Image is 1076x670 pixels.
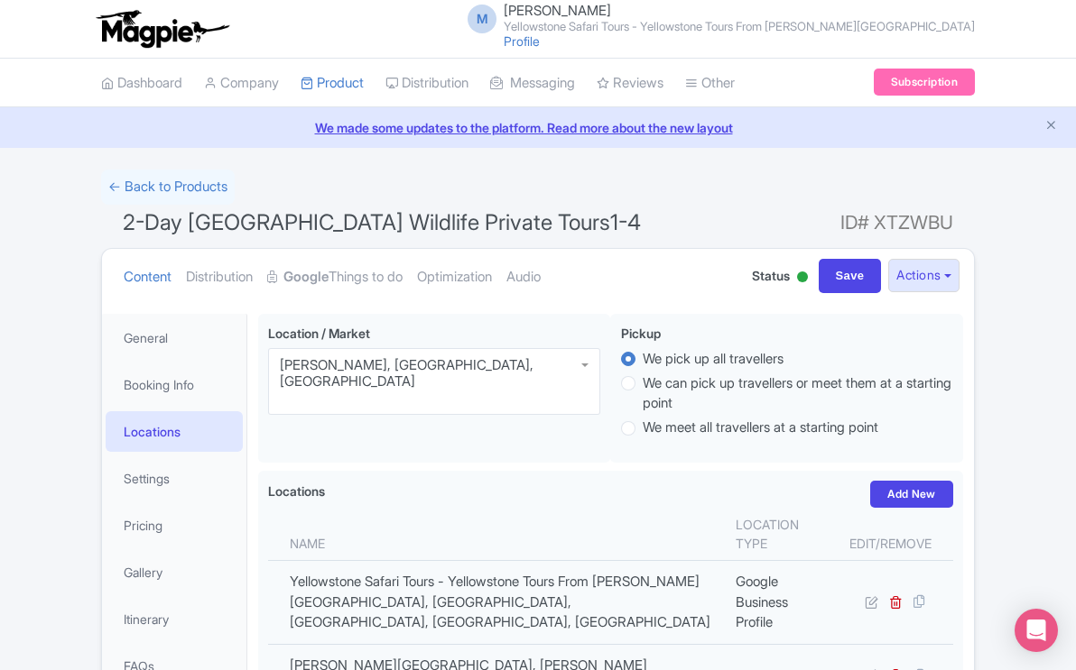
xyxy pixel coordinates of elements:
[106,317,243,358] a: General
[504,21,975,32] small: Yellowstone Safari Tours - Yellowstone Tours From [PERSON_NAME][GEOGRAPHIC_DATA]
[106,364,243,405] a: Booking Info
[11,118,1065,137] a: We made some updates to the platform. Read more about the new layout
[417,249,492,306] a: Optimization
[267,249,403,306] a: GoogleThings to do
[468,5,496,33] span: M
[101,170,235,205] a: ← Back to Products
[385,59,468,108] a: Distribution
[888,259,960,292] button: Actions
[280,357,589,390] div: [PERSON_NAME], [GEOGRAPHIC_DATA], [GEOGRAPHIC_DATA]
[283,267,329,288] strong: Google
[301,59,364,108] a: Product
[643,349,784,370] label: We pick up all travellers
[1015,609,1058,652] div: Open Intercom Messenger
[752,266,790,285] span: Status
[793,264,812,292] div: Active
[268,482,325,500] label: Locations
[204,59,279,108] a: Company
[870,481,953,508] a: Add New
[124,249,172,306] a: Content
[123,209,641,235] span: 2-Day [GEOGRAPHIC_DATA] Wildlife Private Tours1-4
[839,508,953,561] th: Edit/Remove
[106,411,243,452] a: Locations
[186,249,253,306] a: Distribution
[106,552,243,592] a: Gallery
[101,59,182,108] a: Dashboard
[685,59,735,108] a: Other
[504,33,540,49] a: Profile
[506,249,541,306] a: Audio
[597,59,663,108] a: Reviews
[490,59,575,108] a: Messaging
[621,326,661,341] span: Pickup
[106,505,243,546] a: Pricing
[106,458,243,499] a: Settings
[457,4,975,32] a: M [PERSON_NAME] Yellowstone Safari Tours - Yellowstone Tours From [PERSON_NAME][GEOGRAPHIC_DATA]
[268,561,725,645] td: Yellowstone Safari Tours - Yellowstone Tours From [PERSON_NAME][GEOGRAPHIC_DATA], [GEOGRAPHIC_DAT...
[92,9,232,49] img: logo-ab69f6fb50320c5b225c76a69d11143b.png
[725,508,839,561] th: Location type
[106,599,243,639] a: Itinerary
[268,326,370,341] span: Location / Market
[819,259,882,293] input: Save
[725,561,839,645] td: Google Business Profile
[840,205,953,241] span: ID# XTZWBU
[643,418,878,438] label: We meet all travellers at a starting point
[643,373,953,414] label: We can pick up travellers or meet them at a starting point
[1044,116,1058,137] button: Close announcement
[268,508,725,561] th: Name
[874,69,975,96] a: Subscription
[504,2,611,19] span: [PERSON_NAME]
